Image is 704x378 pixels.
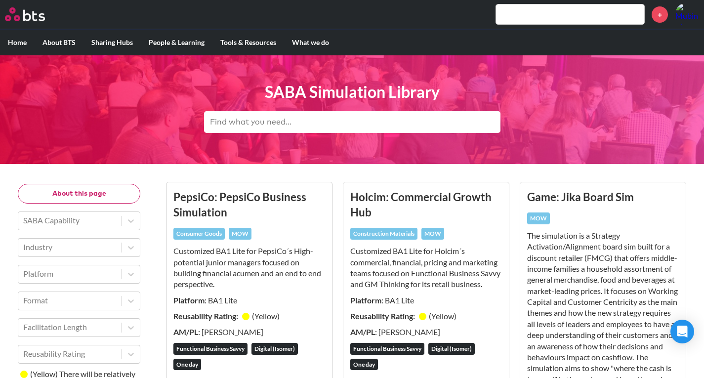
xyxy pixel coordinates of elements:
div: Functional Business Savvy [173,343,248,355]
strong: AM/PL [350,327,375,336]
img: BTS Logo [5,7,45,21]
a: Profile [675,2,699,26]
label: People & Learning [141,30,212,55]
a: Go home [5,7,63,21]
p: Customized BA1 Lite for PepsiCo´s High-potential junior managers focused on building financial ac... [173,246,325,290]
strong: Platform [350,295,381,305]
img: Mubin Al Rashid [675,2,699,26]
div: One day [173,359,201,371]
label: Sharing Hubs [83,30,141,55]
label: What we do [284,30,337,55]
div: Construction Materials [350,228,417,240]
div: Consumer Goods [173,228,225,240]
p: : BA1 Lite [173,295,325,306]
div: Digital (Isomer) [428,343,475,355]
div: One day [350,359,378,371]
button: About this page [18,184,140,204]
p: : BA1 Lite [350,295,502,306]
div: Digital (Isomer) [251,343,298,355]
small: ( Yellow ) [252,311,280,321]
strong: AM/PL [173,327,198,336]
div: MOW [421,228,444,240]
p: : [PERSON_NAME] [173,327,325,337]
p: Customized BA1 Lite for Holcim´s commercial, financial, pricing and marketing teams ​focused on F... [350,246,502,290]
strong: Reusability Rating: [350,311,416,321]
div: Functional Business Savvy [350,343,424,355]
strong: Platform [173,295,205,305]
label: About BTS [35,30,83,55]
div: MOW [527,212,550,224]
a: + [652,6,668,23]
h1: SABA Simulation Library [204,81,500,103]
label: Tools & Resources [212,30,284,55]
h3: Holcim: Commercial Growth Hub [350,189,502,220]
p: : [PERSON_NAME] [350,327,502,337]
strong: Reusability Rating: [173,311,240,321]
input: Find what you need... [204,111,500,133]
small: ( Yellow ) [429,311,456,321]
div: Open Intercom Messenger [670,320,694,343]
h3: Game: Jika Board Sim [527,189,679,205]
div: MOW [229,228,251,240]
h3: PepsiCo: PepsiCo Business Simulation [173,189,325,220]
